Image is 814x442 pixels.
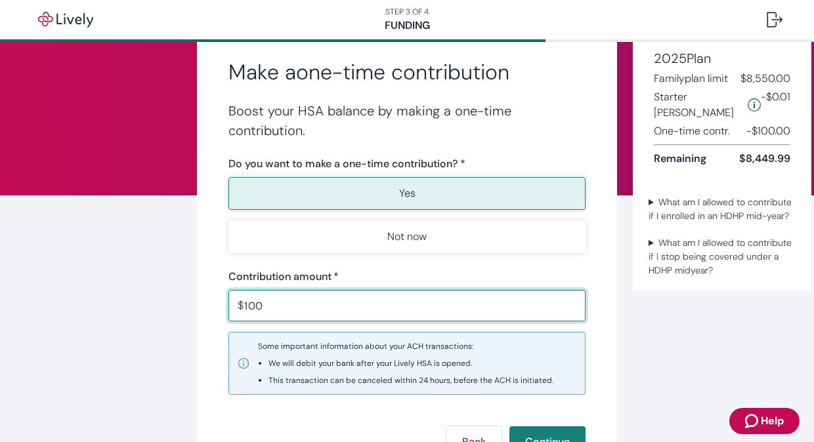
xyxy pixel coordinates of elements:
span: -$0.01 [761,89,790,121]
button: Lively will contribute $0.01 to establish your account [748,89,761,121]
h4: Boost your HSA balance by making a one-time contribution. [228,101,586,140]
p: Yes [399,186,416,201]
li: We will debit your bank after your Lively HSA is opened. [268,357,553,369]
button: Zendesk support iconHelp [729,408,800,434]
h4: 2025 Plan [654,49,790,68]
p: Not now [387,229,427,245]
span: Family plan limit [654,71,728,87]
summary: What am I allowed to contribute if I enrolled in an HDHP mid-year? [643,193,801,226]
button: Not now [228,220,586,253]
span: Some important information about your ACH transactions: [258,340,553,386]
li: This transaction can be canceled within 24 hours, before the ACH is initiated. [268,374,553,386]
summary: What am I allowed to contribute if I stop being covered under a HDHP midyear? [643,233,801,280]
svg: Zendesk support icon [745,413,761,429]
input: $0.00 [244,292,586,319]
img: Lively [29,12,102,28]
button: Yes [228,177,586,210]
span: Help [761,413,784,429]
h2: Make a one-time contribution [228,59,586,85]
p: $ [238,298,244,313]
svg: Starter penny details [748,98,761,111]
span: - $100.00 [746,123,790,139]
span: Remaining [654,151,706,167]
span: $8,449.99 [739,151,790,167]
span: Starter [PERSON_NAME] [654,89,742,121]
label: Contribution amount [228,269,339,285]
label: Do you want to make a one-time contribution? * [228,156,465,172]
span: One-time contr. [654,123,730,139]
button: Log out [756,4,793,35]
span: $8,550.00 [740,71,790,87]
